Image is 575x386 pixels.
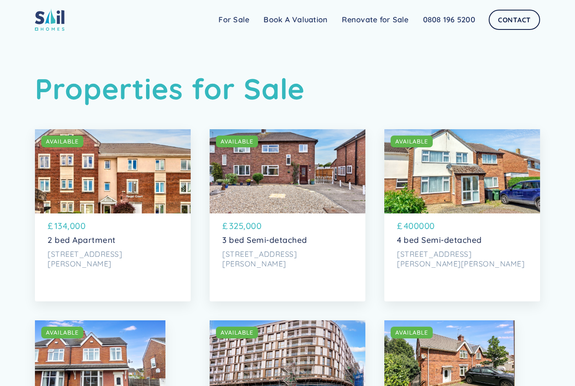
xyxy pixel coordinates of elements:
[54,220,86,233] p: 134,000
[397,220,403,233] p: £
[221,137,253,146] div: AVAILABLE
[384,129,540,302] a: AVAILABLE£4000004 bed Semi-detached[STREET_ADDRESS][PERSON_NAME][PERSON_NAME]
[48,235,178,245] p: 2 bed Apartment
[222,220,228,233] p: £
[416,11,482,28] a: 0808 196 5200
[210,129,365,302] a: AVAILABLE£325,0003 bed Semi-detached[STREET_ADDRESS][PERSON_NAME]
[46,328,79,337] div: AVAILABLE
[256,11,335,28] a: Book A Valuation
[35,129,191,302] a: AVAILABLE£134,0002 bed Apartment[STREET_ADDRESS][PERSON_NAME]
[222,235,353,245] p: 3 bed Semi-detached
[221,328,253,337] div: AVAILABLE
[46,137,79,146] div: AVAILABLE
[48,220,53,233] p: £
[397,249,527,269] p: [STREET_ADDRESS][PERSON_NAME][PERSON_NAME]
[395,328,428,337] div: AVAILABLE
[489,10,540,30] a: Contact
[35,72,540,106] h1: Properties for Sale
[229,220,262,233] p: 325,000
[48,249,178,269] p: [STREET_ADDRESS][PERSON_NAME]
[222,249,353,269] p: [STREET_ADDRESS][PERSON_NAME]
[335,11,415,28] a: Renovate for Sale
[35,8,64,31] img: sail home logo colored
[397,235,527,245] p: 4 bed Semi-detached
[404,220,435,233] p: 400000
[395,137,428,146] div: AVAILABLE
[211,11,256,28] a: For Sale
